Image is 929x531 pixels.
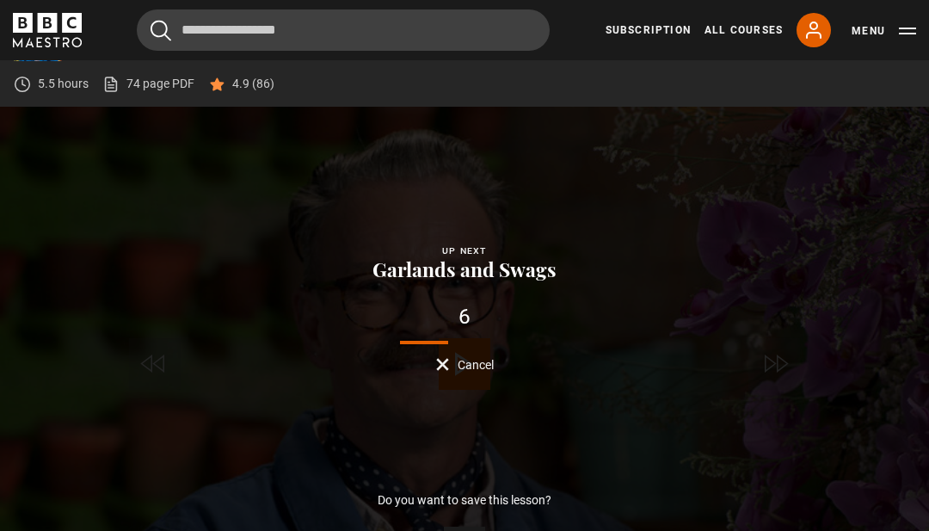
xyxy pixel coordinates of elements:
div: 6 [28,306,901,328]
button: Garlands and Swags [367,259,562,281]
button: Submit the search query [151,20,171,41]
a: All Courses [704,22,783,38]
a: Subscription [606,22,691,38]
a: 74 page PDF [102,75,194,93]
span: Cancel [458,359,494,371]
button: Cancel [436,358,494,371]
input: Search [137,9,550,51]
p: 4.9 (86) [232,75,274,93]
div: Up next [28,244,901,259]
svg: BBC Maestro [13,13,82,47]
p: Do you want to save this lesson? [378,494,551,506]
p: 5.5 hours [38,75,89,93]
button: Toggle navigation [852,22,916,40]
